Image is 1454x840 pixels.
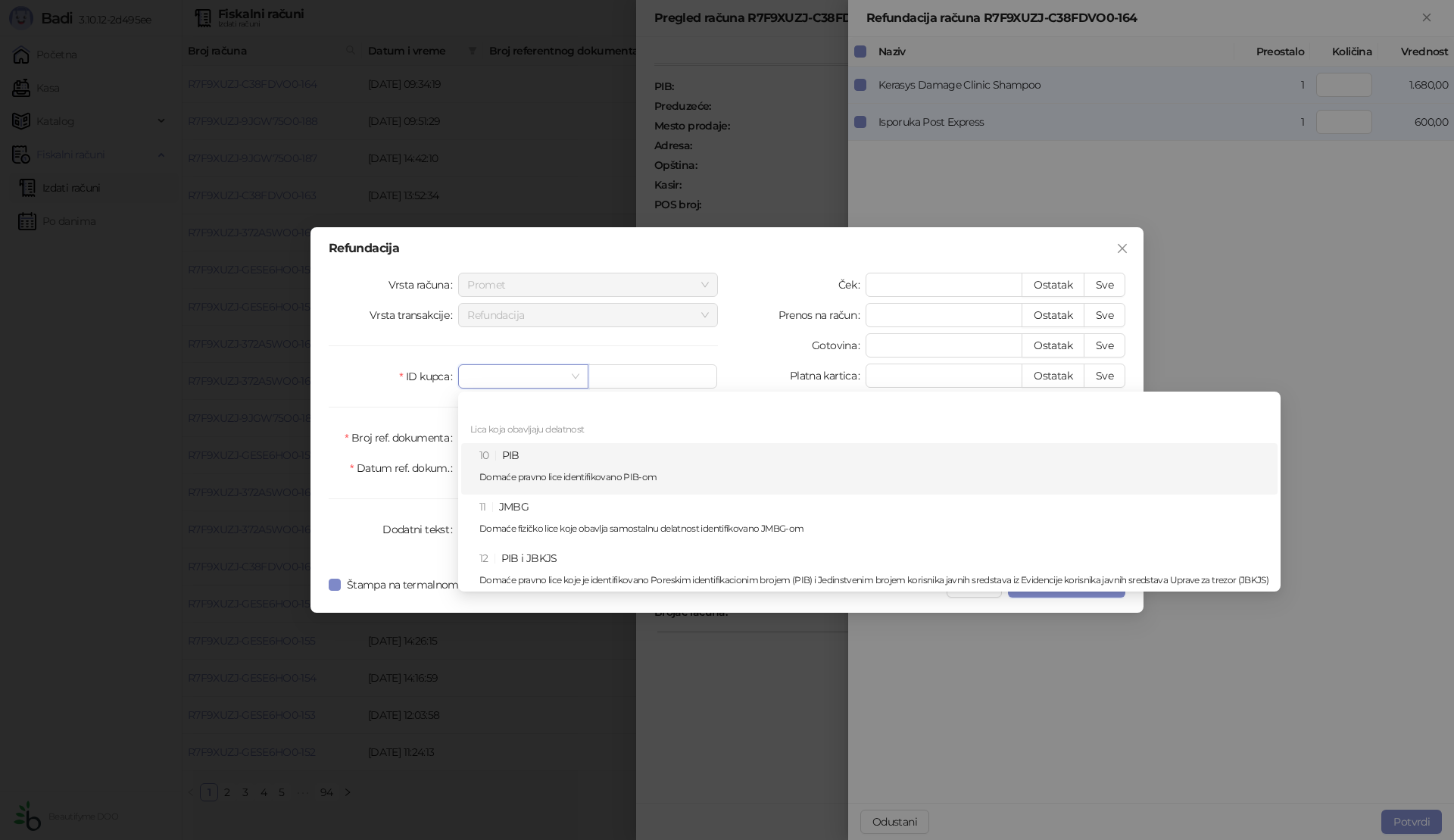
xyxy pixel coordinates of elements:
p: Domaće fizičko lice koje obavlja samostalnu delatnost identifikovano JMBG-om [479,524,1268,533]
label: Datum ref. dokum. [350,456,458,480]
label: Broj ref. dokumenta [345,426,458,450]
span: Zatvori [1110,242,1134,254]
button: Sve [1084,333,1125,358]
label: Vrsta transakcije [370,303,459,327]
label: Ček [838,273,866,297]
button: Ostatak [1022,303,1084,327]
p: Domaće pravno lice identifikovano PIB-om [479,473,1268,482]
label: Gotovina [812,333,866,358]
div: Lica koja obavljaju delatnost [461,419,1278,443]
label: Prenos na račun [778,303,866,327]
button: Sve [1084,364,1125,388]
div: PIB i JBKJS [479,550,1268,594]
button: Ostatak [1022,364,1084,388]
span: Štampa na termalnom štampaču [341,576,516,593]
button: Sve [1084,273,1125,297]
div: JMBG [479,498,1268,542]
label: Dodatni tekst [382,517,458,542]
div: Refundacija [329,242,1125,254]
span: 11 [479,500,486,514]
span: close [1116,242,1128,254]
div: PIB [479,447,1268,491]
span: 10 [479,448,489,462]
span: 12 [479,551,488,565]
label: Platna kartica [790,364,866,388]
span: Refundacija [467,304,709,326]
button: Sve [1084,303,1125,327]
span: Promet [467,273,709,296]
button: Close [1110,236,1134,261]
button: Ostatak [1022,333,1084,358]
p: Domaće pravno lice koje je identifikovano Poreskim identifikacionim brojem (PIB) i Jedinstvenim b... [479,576,1268,585]
button: Ostatak [1022,273,1084,297]
label: Vrsta računa [388,273,459,297]
label: ID kupca [399,364,458,389]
